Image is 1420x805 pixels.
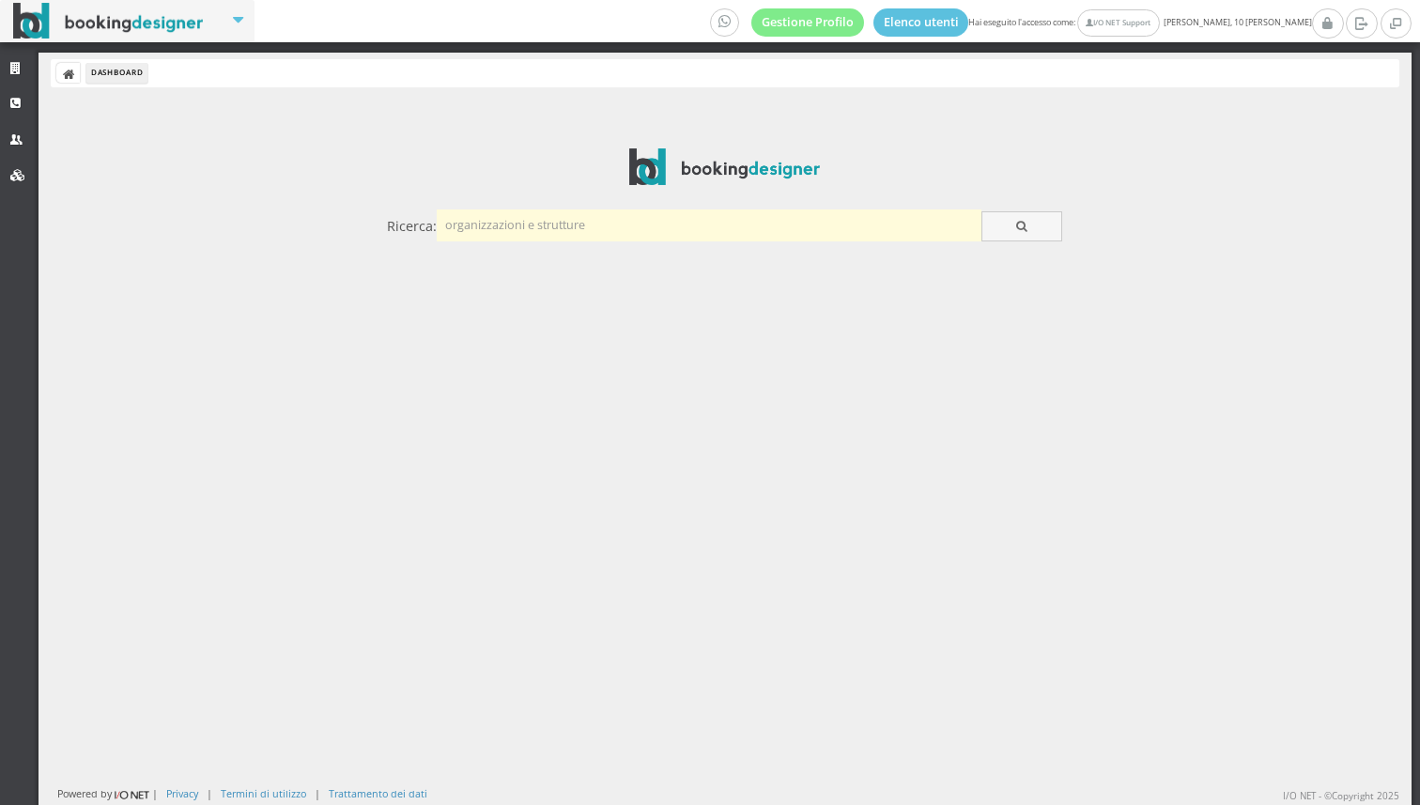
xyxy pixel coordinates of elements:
[873,8,969,37] a: Elenco utenti
[710,8,1312,37] span: Hai eseguito l'accesso come: [PERSON_NAME], 10 [PERSON_NAME]
[13,3,204,39] img: BookingDesigner.com
[221,786,306,800] a: Termini di utilizzo
[57,786,158,802] div: Powered by |
[112,787,152,802] img: ionet_small_logo.png
[629,148,820,185] img: BookingDesigner.com
[437,209,981,240] input: organizzazioni e strutture
[1077,9,1159,37] a: I/O NET Support
[329,786,427,800] a: Trattamento dei dati
[387,218,437,234] h4: Ricerca:
[751,8,864,37] a: Gestione Profilo
[166,786,198,800] a: Privacy
[315,786,320,800] div: |
[207,786,212,800] div: |
[86,63,147,84] li: Dashboard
